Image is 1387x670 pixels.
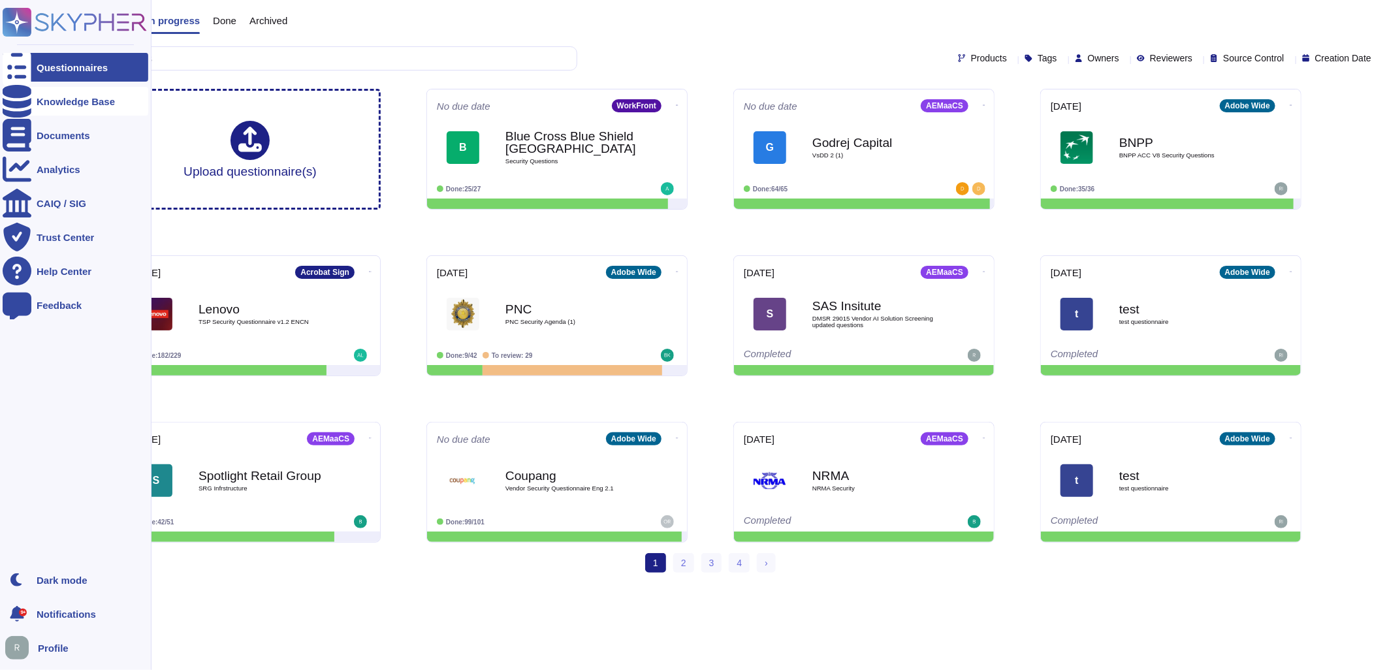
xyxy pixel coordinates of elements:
[447,298,479,330] img: Logo
[38,643,69,653] span: Profile
[729,553,750,573] a: 4
[37,609,96,619] span: Notifications
[3,223,148,251] a: Trust Center
[754,298,786,330] div: S
[1119,470,1250,482] b: test
[37,266,91,276] div: Help Center
[1051,101,1081,111] span: [DATE]
[3,121,148,150] a: Documents
[1051,268,1081,278] span: [DATE]
[295,266,355,279] div: Acrobat Sign
[744,268,774,278] span: [DATE]
[37,63,108,72] div: Questionnaires
[606,432,662,445] div: Adobe Wide
[645,553,666,573] span: 1
[37,232,94,242] div: Trust Center
[1275,515,1288,528] img: user
[3,257,148,285] a: Help Center
[37,131,90,140] div: Documents
[437,268,468,278] span: [DATE]
[52,47,577,70] input: Search by keywords
[446,518,485,526] span: Done: 99/101
[661,515,674,528] img: user
[1119,303,1250,315] b: test
[37,199,86,208] div: CAIQ / SIG
[744,349,904,362] div: Completed
[505,485,636,492] span: Vendor Security Questionnaire Eng 2.1
[447,464,479,497] img: Logo
[701,553,722,573] a: 3
[1275,182,1288,195] img: user
[956,182,969,195] img: user
[921,99,968,112] div: AEMaaCS
[307,432,355,445] div: AEMaaCS
[3,53,148,82] a: Questionnaires
[812,136,943,149] b: Godrej Capital
[492,352,533,359] span: To review: 29
[199,319,329,325] span: TSP Security Questionnaire v1.2 ENCN
[37,575,88,585] div: Dark mode
[812,470,943,482] b: NRMA
[437,101,490,111] span: No due date
[744,515,904,528] div: Completed
[812,315,943,328] span: DMSR 29015 Vendor AI Solution Screening updated questions
[3,155,148,183] a: Analytics
[354,349,367,362] img: user
[505,319,636,325] span: PNC Security Agenda (1)
[139,352,182,359] span: Done: 182/229
[744,101,797,111] span: No due date
[140,464,172,497] div: S
[1060,298,1093,330] div: t
[1223,54,1284,63] span: Source Control
[1119,485,1250,492] span: test questionnaire
[505,303,636,315] b: PNC
[1060,185,1094,193] span: Done: 35/36
[812,300,943,312] b: SAS Insitute
[612,99,662,112] div: WorkFront
[661,182,674,195] img: user
[1315,54,1371,63] span: Creation Date
[446,185,481,193] span: Done: 25/27
[140,298,172,330] img: Logo
[146,16,200,25] span: In progress
[505,130,636,155] b: Blue Cross Blue Shield [GEOGRAPHIC_DATA]
[505,158,636,165] span: Security Questions
[921,432,968,445] div: AEMaaCS
[812,485,943,492] span: NRMA Security
[1038,54,1057,63] span: Tags
[971,54,1007,63] span: Products
[812,152,943,159] span: VsDD 2 (1)
[3,189,148,217] a: CAIQ / SIG
[19,609,27,616] div: 9+
[1119,319,1250,325] span: test questionnaire
[1220,99,1275,112] div: Adobe Wide
[199,485,329,492] span: SRG Infrstructure
[1119,136,1250,149] b: BNPP
[744,434,774,444] span: [DATE]
[447,131,479,164] div: B
[968,349,981,362] img: user
[1051,515,1211,528] div: Completed
[3,87,148,116] a: Knowledge Base
[446,352,477,359] span: Done: 9/42
[37,300,82,310] div: Feedback
[972,182,985,195] img: user
[3,291,148,319] a: Feedback
[968,515,981,528] img: user
[1119,152,1250,159] span: BNPP ACC V8 Security Questions
[199,470,329,482] b: Spotlight Retail Group
[5,636,29,660] img: user
[1051,349,1211,362] div: Completed
[1060,131,1093,164] img: Logo
[754,131,786,164] div: G
[753,185,788,193] span: Done: 64/65
[213,16,236,25] span: Done
[199,303,329,315] b: Lenovo
[437,434,490,444] span: No due date
[3,633,38,662] button: user
[661,349,674,362] img: user
[1220,266,1275,279] div: Adobe Wide
[673,553,694,573] a: 2
[765,558,768,568] span: ›
[1150,54,1192,63] span: Reviewers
